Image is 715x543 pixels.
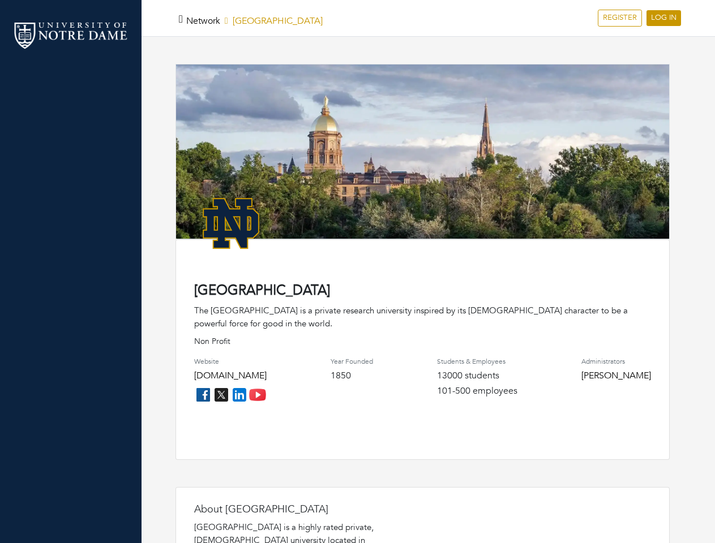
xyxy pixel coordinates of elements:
[194,283,651,299] h4: [GEOGRAPHIC_DATA]
[331,370,373,381] h4: 1850
[598,10,642,27] a: REGISTER
[437,357,517,365] h4: Students & Employees
[581,369,651,382] a: [PERSON_NAME]
[581,357,651,365] h4: Administrators
[230,386,249,404] img: linkedin_icon-84db3ca265f4ac0988026744a78baded5d6ee8239146f80404fb69c9eee6e8e7.png
[194,335,651,347] p: Non Profit
[186,16,323,27] h5: [GEOGRAPHIC_DATA]
[437,370,517,381] h4: 13000 students
[194,357,267,365] h4: Website
[437,386,517,397] h4: 101-500 employees
[194,369,267,382] a: [DOMAIN_NAME]
[194,386,212,404] img: facebook_icon-256f8dfc8812ddc1b8eade64b8eafd8a868ed32f90a8d2bb44f507e1979dbc24.png
[194,187,268,260] img: NotreDame_Logo.png
[212,386,230,404] img: twitter_icon-7d0bafdc4ccc1285aa2013833b377ca91d92330db209b8298ca96278571368c9.png
[176,64,669,253] img: rare_disease_hero-1920%20copy.png
[194,503,421,516] h4: About [GEOGRAPHIC_DATA]
[194,304,651,330] div: The [GEOGRAPHIC_DATA] is a private research university inspired by its [DEMOGRAPHIC_DATA] charact...
[186,15,220,27] a: Network
[11,20,130,51] img: nd_logo.png
[331,357,373,365] h4: Year Founded
[249,386,267,404] img: youtube_icon-fc3c61c8c22f3cdcae68f2f17984f5f016928f0ca0694dd5da90beefb88aa45e.png
[647,10,681,26] a: LOG IN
